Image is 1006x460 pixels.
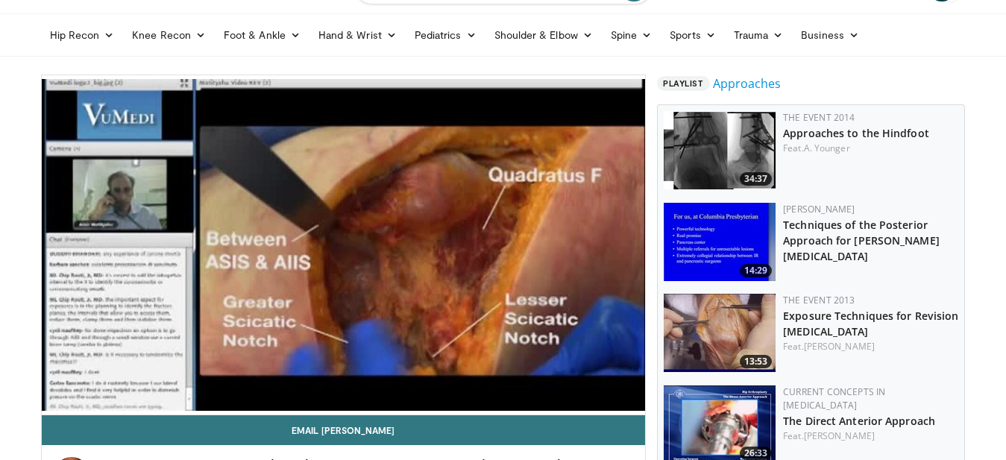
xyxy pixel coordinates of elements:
[783,203,855,215] a: [PERSON_NAME]
[804,429,875,442] a: [PERSON_NAME]
[783,294,855,306] a: The Event 2013
[713,75,781,92] a: Approaches
[661,20,725,50] a: Sports
[42,415,646,445] a: Email [PERSON_NAME]
[664,111,776,189] a: 34:37
[485,20,602,50] a: Shoulder & Elbow
[664,203,776,281] a: 14:29
[664,294,776,372] img: 16d600b7-4875-420c-b295-1ea96c16a48f.150x105_q85_crop-smart_upscale.jpg
[309,20,406,50] a: Hand & Wrist
[804,142,850,154] a: A. Younger
[740,447,772,460] span: 26:33
[783,218,940,263] a: Techniques of the Posterior Approach for [PERSON_NAME] [MEDICAL_DATA]
[657,76,709,91] span: Playlist
[783,126,929,140] a: Approaches to the Hindfoot
[42,75,646,415] video-js: Video Player
[664,203,776,281] img: bKdxKv0jK92UJBOH4xMDoxOjB1O8AjAz.150x105_q85_crop-smart_upscale.jpg
[41,20,124,50] a: Hip Recon
[664,111,776,189] img: J9XehesEoQgsycYX4xMDoxOmtxOwKG7D.150x105_q85_crop-smart_upscale.jpg
[783,340,958,353] div: Feat.
[215,20,309,50] a: Foot & Ankle
[664,294,776,372] a: 13:53
[406,20,485,50] a: Pediatrics
[783,414,935,428] a: The Direct Anterior Approach
[740,172,772,186] span: 34:37
[792,20,868,50] a: Business
[783,142,958,155] div: Feat.
[740,264,772,277] span: 14:29
[804,340,875,353] a: [PERSON_NAME]
[740,355,772,368] span: 13:53
[783,111,855,124] a: The Event 2014
[783,309,958,338] a: Exposure Techniques for Revision [MEDICAL_DATA]
[725,20,793,50] a: Trauma
[783,429,958,443] div: Feat.
[602,20,661,50] a: Spine
[123,20,215,50] a: Knee Recon
[783,385,885,412] a: Current Concepts in [MEDICAL_DATA]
